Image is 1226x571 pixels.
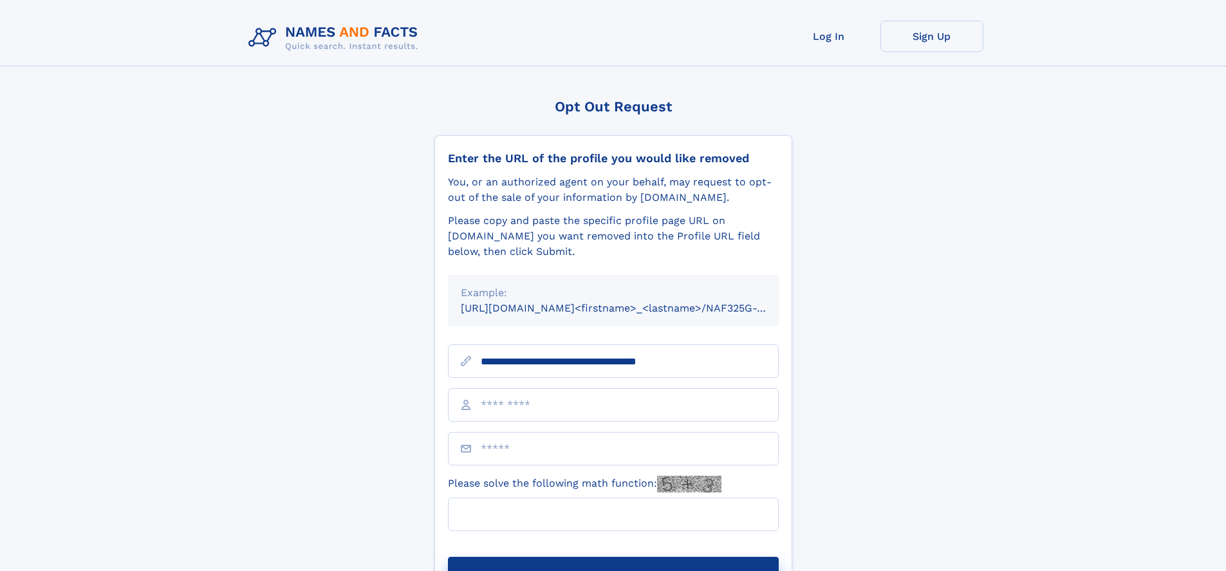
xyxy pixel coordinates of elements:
label: Please solve the following math function: [448,476,721,492]
small: [URL][DOMAIN_NAME]<firstname>_<lastname>/NAF325G-xxxxxxxx [461,302,803,314]
img: Logo Names and Facts [243,21,429,55]
a: Sign Up [880,21,983,52]
div: Example: [461,285,766,301]
div: Opt Out Request [434,98,792,115]
div: Please copy and paste the specific profile page URL on [DOMAIN_NAME] you want removed into the Pr... [448,213,779,259]
a: Log In [777,21,880,52]
div: You, or an authorized agent on your behalf, may request to opt-out of the sale of your informatio... [448,174,779,205]
div: Enter the URL of the profile you would like removed [448,151,779,165]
